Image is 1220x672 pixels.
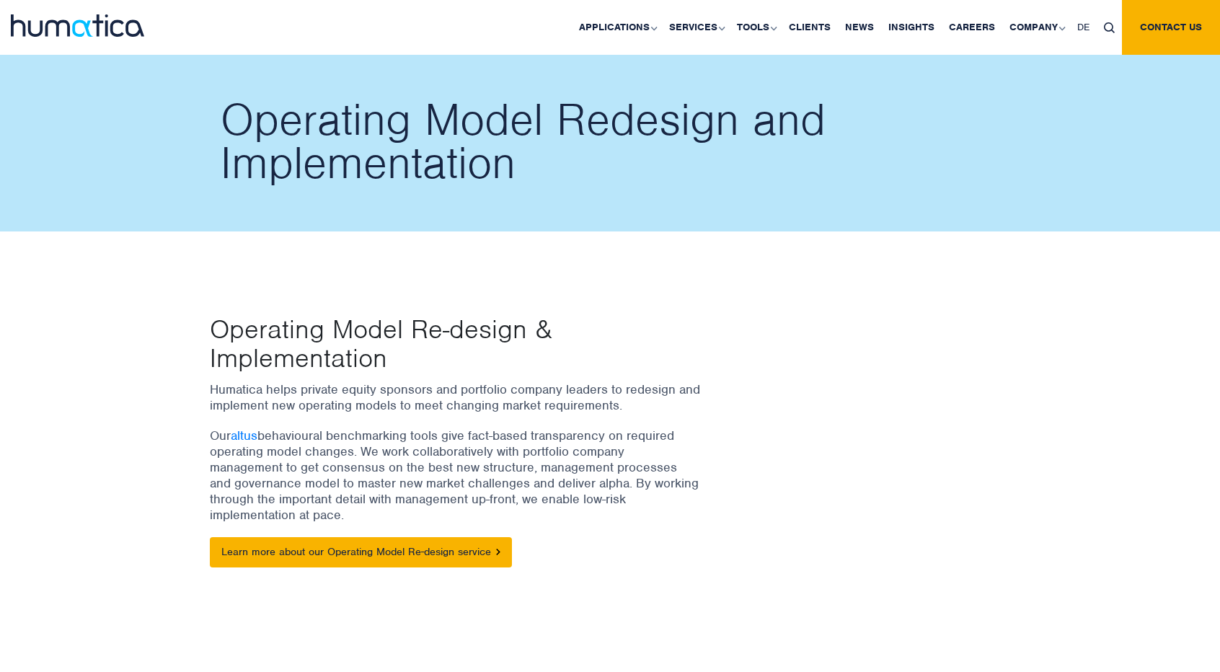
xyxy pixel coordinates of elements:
[210,537,512,567] a: Learn more about our Operating Model Re-design service
[210,314,645,372] p: Operating Model Re-design & Implementation
[221,98,1021,185] h2: Operating Model Redesign and Implementation
[210,428,700,523] p: Our behavioural benchmarking tools give fact-based transparency on required operating model chang...
[210,381,700,413] p: Humatica helps private equity sponsors and portfolio company leaders to redesign and implement ne...
[231,428,257,443] a: altus
[1104,22,1115,33] img: search_icon
[1077,21,1089,33] span: DE
[11,14,144,37] img: logo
